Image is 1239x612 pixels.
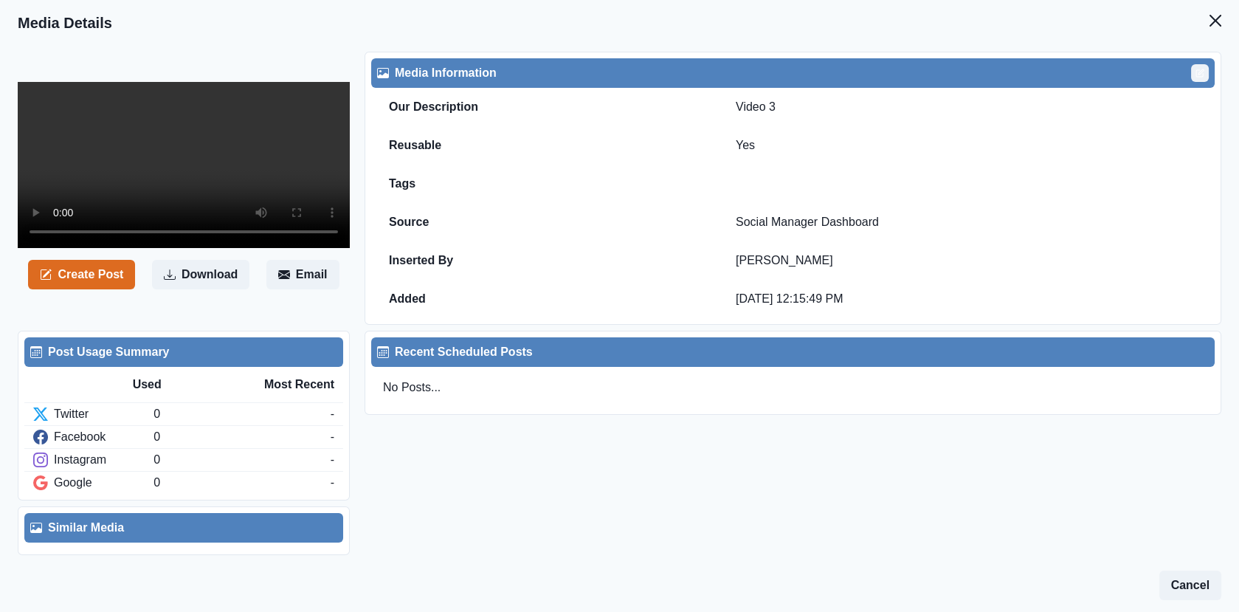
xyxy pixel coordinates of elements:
[331,451,334,469] div: -
[331,405,334,423] div: -
[718,126,1215,165] td: Yes
[736,215,1197,230] p: Social Manager Dashboard
[30,343,337,361] div: Post Usage Summary
[28,260,135,289] button: Create Post
[153,405,330,423] div: 0
[371,280,718,318] td: Added
[1159,571,1221,600] button: Cancel
[153,428,330,446] div: 0
[377,64,1209,82] div: Media Information
[718,88,1215,126] td: Video 3
[33,474,153,492] div: Google
[30,519,337,537] div: Similar Media
[718,280,1215,318] td: [DATE] 12:15:49 PM
[736,254,833,267] a: [PERSON_NAME]
[331,474,334,492] div: -
[371,165,718,203] td: Tags
[153,451,330,469] div: 0
[33,428,153,446] div: Facebook
[331,428,334,446] div: -
[371,203,718,241] td: Source
[233,376,334,393] div: Most Recent
[33,405,153,423] div: Twitter
[153,474,330,492] div: 0
[33,451,153,469] div: Instagram
[371,126,718,165] td: Reusable
[266,260,339,289] button: Email
[1201,6,1230,35] button: Close
[133,376,234,393] div: Used
[371,88,718,126] td: Our Description
[152,260,249,289] button: Download
[1191,64,1209,82] button: Edit
[371,241,718,280] td: Inserted By
[371,367,1215,408] div: No Posts...
[377,343,1209,361] div: Recent Scheduled Posts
